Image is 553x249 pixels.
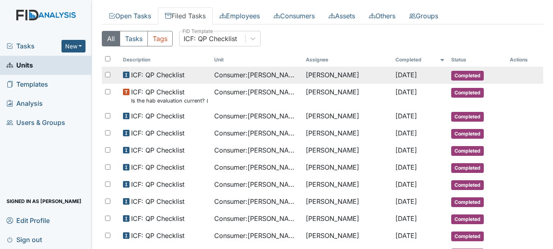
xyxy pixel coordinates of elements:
span: Consumer : [PERSON_NAME] [214,179,299,189]
td: [PERSON_NAME] [303,108,392,125]
span: [DATE] [395,71,417,79]
span: [DATE] [395,214,417,223]
th: Toggle SortBy [120,53,211,67]
span: ICF: QP Checklist Is the hab evaluation current? (document the date in the comment section) [131,87,208,105]
td: [PERSON_NAME] [303,193,392,210]
a: Groups [402,7,445,24]
a: Assets [322,7,362,24]
span: Consumer : [PERSON_NAME] [214,197,299,206]
a: Filed Tasks [158,7,213,24]
span: Sign out [7,233,42,246]
span: Users & Groups [7,116,65,129]
span: Consumer : [PERSON_NAME] [214,70,299,80]
a: Consumers [267,7,322,24]
small: Is the hab evaluation current? (document the date in the comment section) [131,97,208,105]
span: Completed [451,180,484,190]
div: ICF: QP Checklist [184,34,237,44]
span: [DATE] [395,146,417,154]
span: ICF: QP Checklist [131,179,184,189]
span: [DATE] [395,232,417,240]
span: ICF: QP Checklist [131,214,184,223]
th: Toggle SortBy [211,53,303,67]
span: Consumer : [PERSON_NAME] [214,128,299,138]
td: [PERSON_NAME] [303,84,392,108]
button: Tags [147,31,173,46]
span: Consumer : [PERSON_NAME] [214,111,299,121]
button: Tasks [120,31,148,46]
span: [DATE] [395,129,417,137]
span: ICF: QP Checklist [131,111,184,121]
th: Toggle SortBy [448,53,507,67]
span: Units [7,59,33,72]
div: Type filter [102,31,173,46]
td: [PERSON_NAME] [303,125,392,142]
span: Analysis [7,97,43,110]
td: [PERSON_NAME] [303,227,392,245]
span: ICF: QP Checklist [131,145,184,155]
span: ICF: QP Checklist [131,70,184,80]
th: Assignee [303,53,392,67]
span: Completed [451,88,484,98]
span: Completed [451,71,484,81]
span: Consumer : [PERSON_NAME] [214,214,299,223]
span: Edit Profile [7,214,50,227]
span: Completed [451,146,484,156]
span: Signed in as [PERSON_NAME] [7,195,81,207]
span: [DATE] [395,163,417,171]
button: All [102,31,120,46]
td: [PERSON_NAME] [303,142,392,159]
span: Consumer : [PERSON_NAME] [214,145,299,155]
span: ICF: QP Checklist [131,231,184,240]
td: [PERSON_NAME] [303,67,392,84]
a: Tasks [7,41,61,51]
span: Completed [451,129,484,139]
td: [PERSON_NAME] [303,210,392,227]
span: Consumer : [PERSON_NAME] [214,231,299,240]
th: Toggle SortBy [392,53,448,67]
span: Completed [451,112,484,122]
td: [PERSON_NAME] [303,176,392,193]
span: [DATE] [395,180,417,188]
span: ICF: QP Checklist [131,197,184,206]
span: ICF: QP Checklist [131,128,184,138]
a: Employees [213,7,267,24]
span: [DATE] [395,197,417,205]
span: ICF: QP Checklist [131,162,184,172]
th: Actions [507,53,543,67]
span: Consumer : [PERSON_NAME] [214,87,299,97]
a: Others [362,7,402,24]
span: [DATE] [395,88,417,96]
button: New [61,40,86,52]
span: Completed [451,214,484,224]
span: [DATE] [395,112,417,120]
span: Completed [451,197,484,207]
span: Completed [451,163,484,173]
span: Completed [451,232,484,241]
a: Open Tasks [102,7,158,24]
input: Toggle All Rows Selected [105,56,110,61]
span: Templates [7,78,48,91]
td: [PERSON_NAME] [303,159,392,176]
span: Consumer : [PERSON_NAME] [214,162,299,172]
